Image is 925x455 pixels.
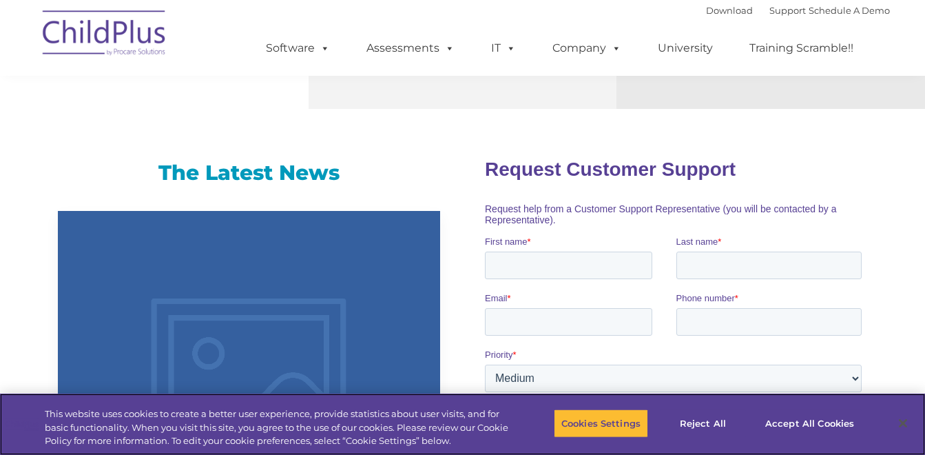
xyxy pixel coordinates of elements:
[769,5,806,16] a: Support
[554,409,648,438] button: Cookies Settings
[660,409,746,438] button: Reject All
[191,91,233,101] span: Last name
[644,34,727,62] a: University
[191,148,250,158] span: Phone number
[758,409,862,438] button: Accept All Cookies
[809,5,890,16] a: Schedule A Demo
[477,34,530,62] a: IT
[36,1,174,70] img: ChildPlus by Procare Solutions
[252,34,344,62] a: Software
[45,407,509,448] div: This website uses cookies to create a better user experience, provide statistics about user visit...
[736,34,867,62] a: Training Scramble!!
[706,5,890,16] font: |
[353,34,468,62] a: Assessments
[888,408,918,438] button: Close
[58,159,440,187] h3: The Latest News
[706,5,753,16] a: Download
[539,34,635,62] a: Company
